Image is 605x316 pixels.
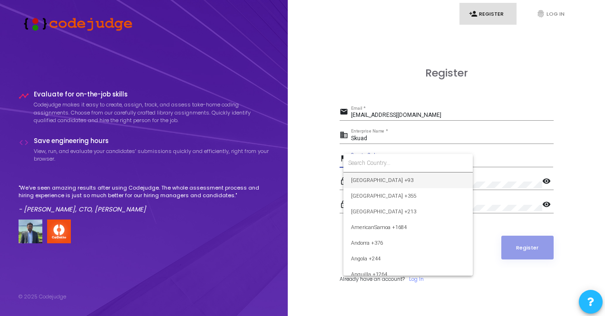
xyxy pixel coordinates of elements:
[351,172,465,188] span: [GEOGRAPHIC_DATA] +93
[351,235,465,251] span: Andorra +376
[351,267,465,282] span: Anguilla +1264
[351,220,465,235] span: AmericanSamoa +1684
[351,188,465,204] span: [GEOGRAPHIC_DATA] +355
[351,251,465,267] span: Angola +244
[351,204,465,220] span: [GEOGRAPHIC_DATA] +213
[348,159,468,167] input: Search Country...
